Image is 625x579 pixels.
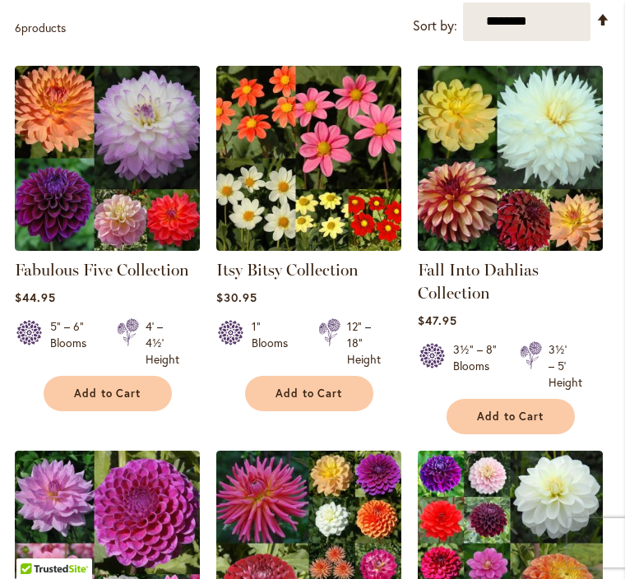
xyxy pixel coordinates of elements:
span: Add to Cart [477,410,544,424]
div: 5" – 6" Blooms [50,318,97,368]
span: Add to Cart [74,387,141,401]
span: Add to Cart [275,387,343,401]
a: Itsy Bitsy Collection [216,260,359,280]
button: Add to Cart [44,376,172,411]
span: 6 [15,20,21,35]
label: Sort by: [413,11,457,41]
div: 3½' – 5' Height [549,341,582,391]
div: 3½" – 8" Blooms [453,341,500,391]
a: Fabulous Five Collection [15,260,189,280]
img: Itsy Bitsy Collection [216,66,401,251]
span: $44.95 [15,289,56,305]
div: 12" – 18" Height [347,318,381,368]
a: Fabulous Five Collection [15,239,200,254]
a: Itsy Bitsy Collection [216,239,401,254]
span: $47.95 [418,313,457,328]
a: Fall Into Dahlias Collection [418,260,539,303]
span: $30.95 [216,289,257,305]
button: Add to Cart [447,399,575,434]
div: 1" Blooms [252,318,299,368]
div: 4' – 4½' Height [146,318,179,368]
button: Add to Cart [245,376,373,411]
iframe: Launch Accessibility Center [12,521,58,567]
img: Fall Into Dahlias Collection [418,66,603,251]
p: products [15,15,66,41]
img: Fabulous Five Collection [15,66,200,251]
a: Fall Into Dahlias Collection [418,239,603,254]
